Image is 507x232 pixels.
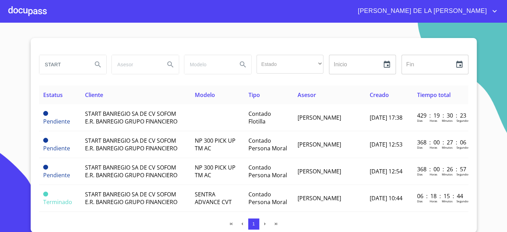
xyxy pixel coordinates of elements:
[43,144,70,152] span: Pendiente
[298,141,341,148] span: [PERSON_NAME]
[235,56,251,73] button: Search
[417,119,422,122] p: Dias
[353,6,499,17] button: account of current user
[429,172,437,176] p: Horas
[298,167,341,175] span: [PERSON_NAME]
[417,165,464,173] p: 368 : 00 : 26 : 57
[194,164,235,179] span: NP 300 PICK UP TM AC
[369,141,402,148] span: [DATE] 12:53
[429,199,437,203] p: Horas
[43,165,48,170] span: Pendiente
[85,91,103,99] span: Cliente
[43,111,48,116] span: Pendiente
[369,91,389,99] span: Creado
[90,56,106,73] button: Search
[429,119,437,122] p: Horas
[429,145,437,149] p: Horas
[43,198,72,206] span: Terminado
[85,164,177,179] span: START BANREGIO SA DE CV SOFOM E.R. BANREGIO GRUPO FINANCIERO
[85,190,177,206] span: START BANREGIO SA DE CV SOFOM E.R. BANREGIO GRUPO FINANCIERO
[248,110,271,125] span: Contado Flotilla
[43,192,48,196] span: Terminado
[112,55,159,74] input: search
[298,194,341,202] span: [PERSON_NAME]
[456,145,469,149] p: Segundos
[456,199,469,203] p: Segundos
[369,114,402,121] span: [DATE] 17:38
[417,112,464,119] p: 429 : 19 : 30 : 23
[456,119,469,122] p: Segundos
[43,91,63,99] span: Estatus
[441,119,452,122] p: Minutos
[369,167,402,175] span: [DATE] 12:54
[417,139,464,146] p: 368 : 00 : 27 : 06
[369,194,402,202] span: [DATE] 10:44
[85,110,177,125] span: START BANREGIO SA DE CV SOFOM E.R. BANREGIO GRUPO FINANCIERO
[43,171,70,179] span: Pendiente
[85,137,177,152] span: START BANREGIO SA DE CV SOFOM E.R. BANREGIO GRUPO FINANCIERO
[417,199,422,203] p: Dias
[441,172,452,176] p: Minutos
[417,91,450,99] span: Tiempo total
[417,145,422,149] p: Dias
[441,145,452,149] p: Minutos
[248,190,287,206] span: Contado Persona Moral
[252,221,255,226] span: 1
[194,137,235,152] span: NP 300 PICK UP TM AC
[248,137,287,152] span: Contado Persona Moral
[441,199,452,203] p: Minutos
[194,91,215,99] span: Modelo
[194,190,231,206] span: SENTRA ADVANCE CVT
[39,55,87,74] input: search
[248,91,260,99] span: Tipo
[417,192,464,200] p: 06 : 18 : 15 : 44
[248,164,287,179] span: Contado Persona Moral
[256,55,323,74] div: ​
[456,172,469,176] p: Segundos
[417,172,422,176] p: Dias
[248,218,259,230] button: 1
[298,114,341,121] span: [PERSON_NAME]
[298,91,316,99] span: Asesor
[43,118,70,125] span: Pendiente
[43,138,48,143] span: Pendiente
[353,6,490,17] span: [PERSON_NAME] DE LA [PERSON_NAME]
[162,56,179,73] button: Search
[184,55,232,74] input: search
